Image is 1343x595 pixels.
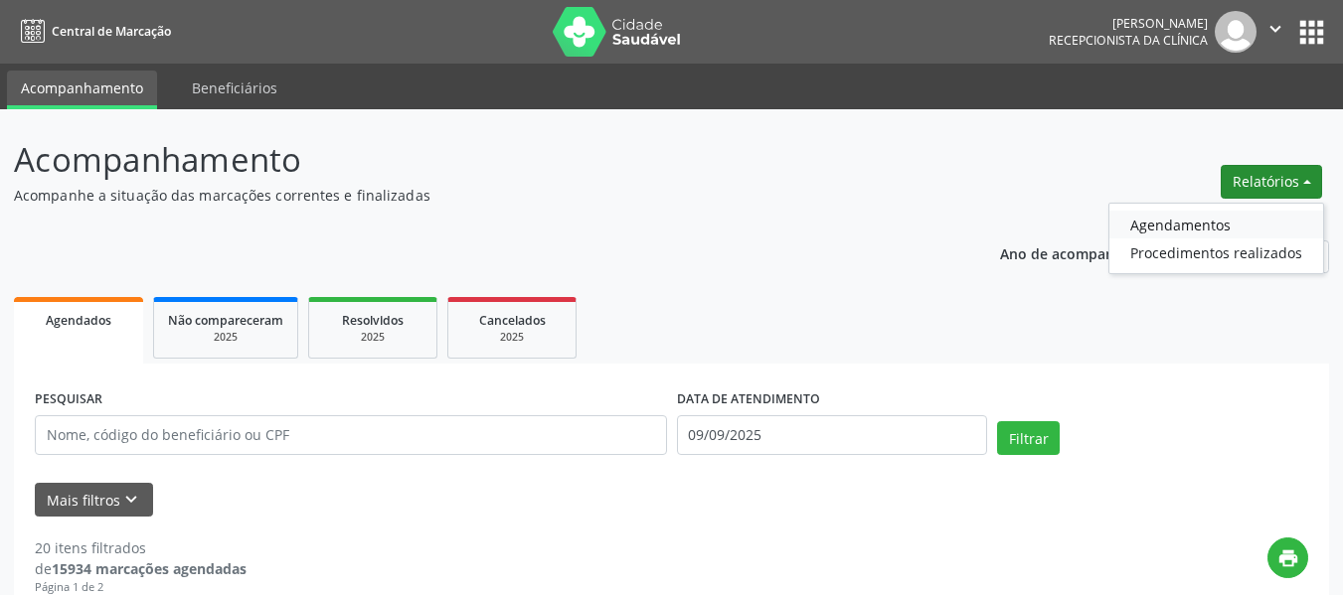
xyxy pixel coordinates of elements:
[1277,547,1299,569] i: print
[997,421,1060,455] button: Filtrar
[35,483,153,518] button: Mais filtroskeyboard_arrow_down
[1109,238,1323,266] a: Procedimentos realizados
[1264,18,1286,40] i: 
[35,415,667,455] input: Nome, código do beneficiário ou CPF
[7,71,157,109] a: Acompanhamento
[14,185,934,206] p: Acompanhe a situação das marcações correntes e finalizadas
[462,330,562,345] div: 2025
[677,415,988,455] input: Selecione um intervalo
[178,71,291,105] a: Beneficiários
[1294,15,1329,50] button: apps
[1221,165,1322,199] button: Relatórios
[52,23,171,40] span: Central de Marcação
[323,330,422,345] div: 2025
[1215,11,1257,53] img: img
[1109,211,1323,238] a: Agendamentos
[1049,32,1208,49] span: Recepcionista da clínica
[14,15,171,48] a: Central de Marcação
[342,312,404,329] span: Resolvidos
[46,312,111,329] span: Agendados
[479,312,546,329] span: Cancelados
[52,559,247,578] strong: 15934 marcações agendadas
[677,384,820,415] label: DATA DE ATENDIMENTO
[1108,203,1324,274] ul: Relatórios
[1000,240,1176,265] p: Ano de acompanhamento
[1257,11,1294,53] button: 
[35,558,247,579] div: de
[168,312,283,329] span: Não compareceram
[14,135,934,185] p: Acompanhamento
[120,489,142,511] i: keyboard_arrow_down
[1267,537,1308,578] button: print
[1049,15,1208,32] div: [PERSON_NAME]
[168,330,283,345] div: 2025
[35,537,247,558] div: 20 itens filtrados
[35,384,102,415] label: PESQUISAR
